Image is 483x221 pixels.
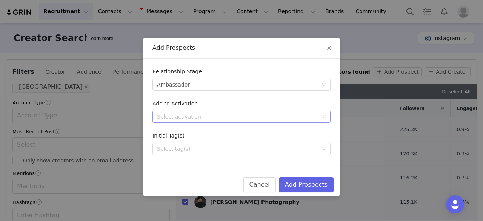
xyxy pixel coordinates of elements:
[157,79,190,90] div: Ambassador
[321,114,326,120] i: icon: down
[152,44,331,52] div: Add Prospects
[243,177,276,192] button: Cancel
[322,147,326,152] i: icon: down
[446,195,464,213] div: Open Intercom Messenger
[152,100,198,107] label: Add to Activation
[157,113,318,121] div: Select activation
[152,133,185,139] label: Initial Tag(s)
[279,177,334,192] button: Add Prospects
[152,68,202,74] label: Relationship Stage
[326,45,332,51] i: icon: close
[157,145,319,153] div: Select tag(s)
[318,38,340,59] button: Close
